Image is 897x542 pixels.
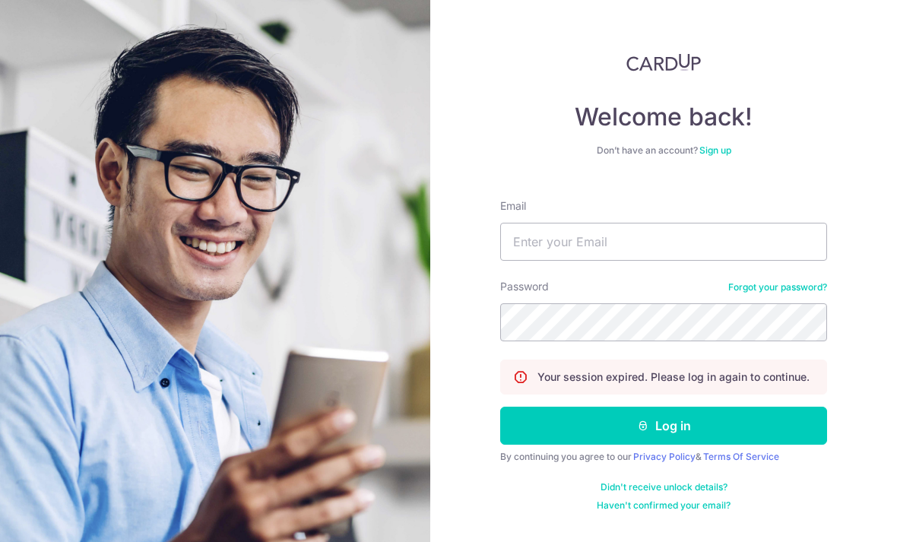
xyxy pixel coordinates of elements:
[500,407,827,445] button: Log in
[699,144,731,156] a: Sign up
[728,281,827,293] a: Forgot your password?
[703,451,779,462] a: Terms Of Service
[500,144,827,157] div: Don’t have an account?
[500,102,827,132] h4: Welcome back!
[601,481,727,493] a: Didn't receive unlock details?
[537,369,810,385] p: Your session expired. Please log in again to continue.
[633,451,696,462] a: Privacy Policy
[500,279,549,294] label: Password
[500,223,827,261] input: Enter your Email
[597,499,731,512] a: Haven't confirmed your email?
[500,198,526,214] label: Email
[626,53,701,71] img: CardUp Logo
[500,451,827,463] div: By continuing you agree to our &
